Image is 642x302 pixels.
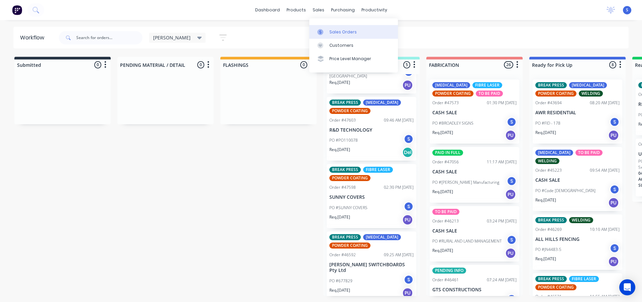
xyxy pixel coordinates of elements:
div: BREAK PRESS[MEDICAL_DATA]POWDER COATINGOrder #4760309:46 AM [DATE]R&D TECHNOLOGYPO #PO110078SReq.... [327,97,416,161]
div: PU [402,214,413,225]
p: GTS CONSTRUCTIONS [432,287,517,293]
div: [MEDICAL_DATA]TO BE PAIDWELDINGOrder #4522309:54 AM [DATE]CASH SALEPO #Code [DEMOGRAPHIC_DATA]SRe... [533,147,622,211]
div: BREAK PRESS [535,82,567,88]
img: Factory [12,5,22,15]
p: Req. [DATE] [535,197,556,203]
div: Order #45223 [535,167,562,173]
p: Req. [DATE] [329,287,350,293]
p: PO #FID - 178 [535,120,560,126]
div: PU [608,197,619,208]
div: POWDER COATING [329,243,370,249]
div: BREAK PRESSFIBRE LASERPOWDER COATINGOrder #4759802:30 PM [DATE]SUNNY COVERSPO #SUNNY COVERSSReq.[... [327,164,416,228]
div: BREAK PRESS[MEDICAL_DATA]POWDER COATINGWELDINGOrder #4369408:20 AM [DATE]AWR RESIDENTIALPO #FID -... [533,80,622,144]
div: Customers [329,42,353,48]
div: S [507,117,517,127]
div: FIBRE LASER [363,167,393,173]
p: ALL HILLS FENCING [535,237,620,242]
div: [MEDICAL_DATA] [363,100,401,106]
p: PO #Code [DEMOGRAPHIC_DATA] [535,188,596,194]
div: 08:20 AM [DATE] [590,100,620,106]
div: BREAK PRESSWELDINGOrder #4626910:10 AM [DATE]ALL HILLS FENCINGPO #JN4483-5SReq.[DATE]PU [533,214,622,270]
div: productivity [358,5,391,15]
div: Order #43694 [535,100,562,106]
div: BREAK PRESS [329,234,361,240]
div: POWDER COATING [329,108,370,114]
div: S [404,275,414,285]
div: Sales Orders [329,29,357,35]
div: POWDER COATING [535,91,576,97]
div: FIBRE LASER [472,82,502,88]
div: Order #47056 [432,159,459,165]
span: S [626,7,628,13]
div: BREAK PRESS [329,100,361,106]
p: CASH SALE [432,169,517,175]
div: 09:25 AM [DATE] [384,252,414,258]
div: S [507,235,517,245]
div: Order #47603 [329,117,356,123]
div: PU [402,80,413,91]
div: Order #46531 [535,294,562,300]
p: Req. [DATE] [432,248,453,254]
div: Order #46461 [432,277,459,283]
div: PAID IN FULL [432,150,463,156]
div: POWDER COATING [535,284,576,290]
p: PO #[PERSON_NAME] Manufacturing [432,179,499,185]
div: sales [309,5,328,15]
div: PU [402,288,413,298]
a: Sales Orders [309,25,398,38]
div: POWDER COATING [432,91,473,97]
div: BREAK PRESS[MEDICAL_DATA]POWDER COATINGOrder #4659209:25 AM [DATE][PERSON_NAME] SWITCHBOARDS Pty ... [327,232,416,301]
div: TO BE PAIDOrder #4621303:24 PM [DATE]CASH SALEPO #RURAL AND LAND MANAGEMENTSReq.[DATE]PU [430,206,519,262]
div: [MEDICAL_DATA] [363,234,401,240]
div: [MEDICAL_DATA] [569,82,607,88]
div: 09:54 AM [DATE] [590,167,620,173]
p: PO #SUNNY COVERS [329,205,367,211]
div: Order #46269 [535,226,562,233]
p: PO #JN4483-5 [535,247,561,253]
div: TO BE PAID [476,91,503,97]
div: PU [608,130,619,141]
div: BREAK PRESS [535,217,567,223]
p: PO #677829 [329,278,352,284]
div: [MEDICAL_DATA]FIBRE LASERPOWDER COATINGTO BE PAIDOrder #4757301:30 PM [DATE]CASH SALEPO #BROADLEY... [430,80,519,144]
div: 07:24 AM [DATE] [487,277,517,283]
div: BREAK PRESS [329,167,361,173]
p: Req. [DATE] [329,147,350,153]
div: FIBRE LASER [569,276,599,282]
p: AWR RESIDENTIAL [535,110,620,116]
p: [PERSON_NAME] SWITCHBOARDS Pty Ltd [329,262,414,273]
div: [MEDICAL_DATA] [535,150,573,156]
p: SUNNY COVERS [329,194,414,200]
div: 02:30 PM [DATE] [384,184,414,190]
div: POWDER COATING [329,175,370,181]
div: S [404,201,414,211]
span: [PERSON_NAME] [153,34,191,41]
div: WELDING [535,158,559,164]
div: Order #46592 [329,252,356,258]
p: Req. [DATE] [535,256,556,262]
div: 09:46 AM [DATE] [384,117,414,123]
div: 01:30 PM [DATE] [487,100,517,106]
div: BREAK PRESS [535,276,567,282]
p: PO #RURAL AND LAND MANAGEMENT [432,238,502,244]
div: PU [505,189,516,200]
div: 11:17 AM [DATE] [487,159,517,165]
div: PAID IN FULLOrder #4705611:17 AM [DATE]CASH SALEPO #[PERSON_NAME] ManufacturingSReq.[DATE]PU [430,147,519,203]
div: 10:10 AM [DATE] [590,226,620,233]
div: S [404,134,414,144]
p: R&D TECHNOLOGY [329,127,414,133]
div: Order #47573 [432,100,459,106]
div: WELDING [569,217,593,223]
input: Search for orders... [76,31,142,44]
a: Customers [309,39,398,52]
div: TO BE PAID [432,209,459,215]
div: S [610,243,620,253]
p: CASH SALE [432,228,517,234]
div: S [610,117,620,127]
div: Workflow [20,34,47,42]
div: products [283,5,309,15]
p: Req. [DATE] [535,130,556,136]
div: Price Level Manager [329,56,371,62]
div: Order #47598 [329,184,356,190]
a: dashboard [252,5,283,15]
